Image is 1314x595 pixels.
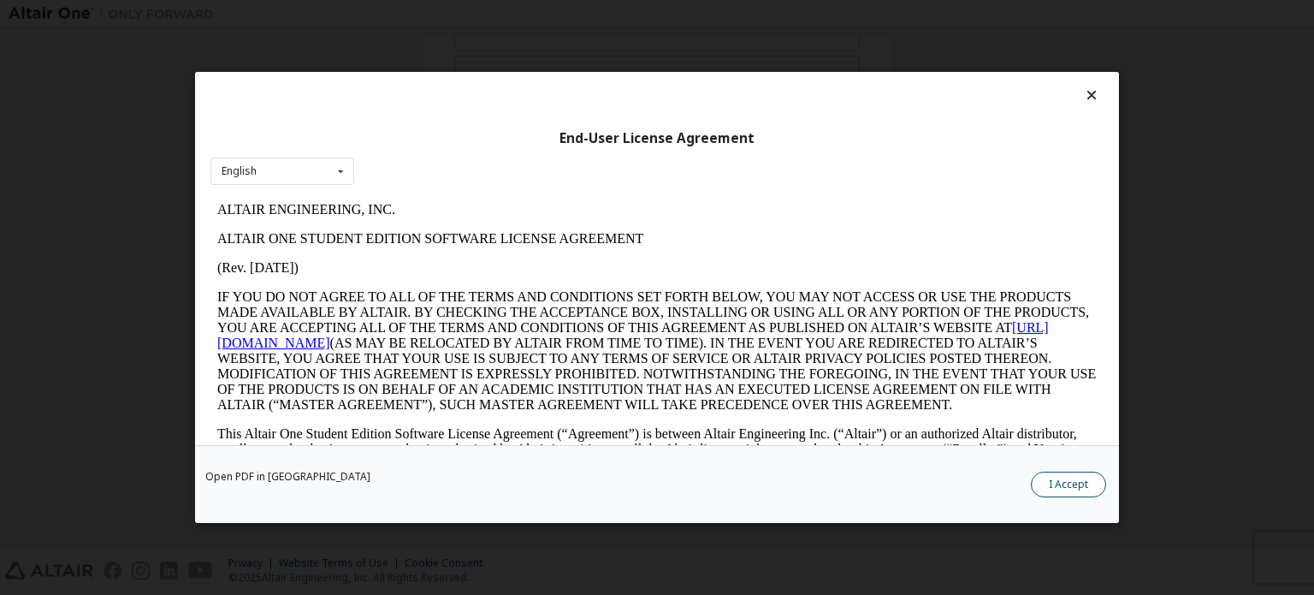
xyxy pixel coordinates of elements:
div: End-User License Agreement [210,130,1104,147]
p: ALTAIR ONE STUDENT EDITION SOFTWARE LICENSE AGREEMENT [7,36,886,51]
p: (Rev. [DATE]) [7,65,886,80]
a: Open PDF in [GEOGRAPHIC_DATA] [205,472,370,482]
a: [URL][DOMAIN_NAME] [7,125,838,155]
p: This Altair One Student Edition Software License Agreement (“Agreement”) is between Altair Engine... [7,231,886,293]
div: English [222,166,257,176]
button: I Accept [1031,472,1106,497]
p: IF YOU DO NOT AGREE TO ALL OF THE TERMS AND CONDITIONS SET FORTH BELOW, YOU MAY NOT ACCESS OR USE... [7,94,886,217]
p: ALTAIR ENGINEERING, INC. [7,7,886,22]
